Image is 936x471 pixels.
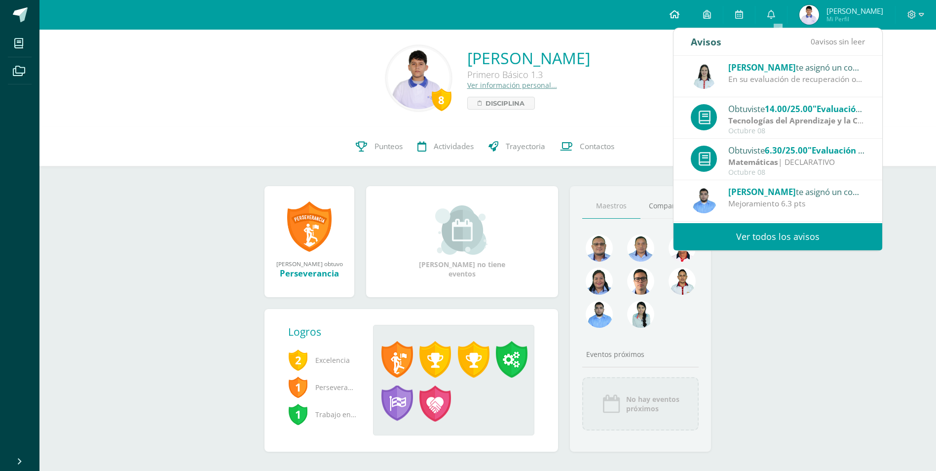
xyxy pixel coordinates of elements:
div: Primero Básico 1.3 [467,69,590,80]
span: [PERSON_NAME] [728,62,796,73]
div: En su evaluación de recuperación obtuvo 2 pts [728,74,865,85]
div: Avisos [691,28,721,55]
div: te asignó un comentario en 'Evaluación Final' para 'Emprendimiento para la Productividad' [728,61,865,74]
span: Actividades [434,141,474,152]
a: Actividades [410,127,481,166]
div: Obtuviste en [728,144,865,157]
div: Eventos próximos [582,350,699,359]
img: 99962f3fa423c9b8099341731b303440.png [586,235,613,262]
span: 14.00/25.00 [765,103,813,115]
span: Perseverancia [288,374,357,401]
span: Contactos [580,141,614,152]
div: | DECLARATIVO [728,115,865,126]
a: Compañeros [640,194,699,219]
span: 1 [288,403,308,426]
div: [PERSON_NAME] no tiene eventos [413,205,512,278]
div: Octubre 08 [728,127,865,135]
span: Disciplina [486,97,524,109]
div: [PERSON_NAME] obtuvo [274,260,344,268]
a: Ver todos los avisos [674,223,882,250]
img: b3275fa016b95109afc471d3b448d7ac.png [627,268,654,295]
div: | DECLARATIVO [728,157,865,168]
div: Octubre 08 [728,168,865,177]
span: 0 [811,36,815,47]
img: 54ea75c2c4af8710d6093b43030d56ea.png [691,187,717,213]
img: a2a68af206104431f9ff9193871d4f52.png [691,63,717,89]
strong: Tecnologías del Aprendizaje y la Comunicación [728,115,907,126]
span: Mi Perfil [826,15,883,23]
span: Trayectoria [506,141,545,152]
span: Punteos [374,141,403,152]
span: Trabajo en equipo [288,401,357,428]
span: "Evaluación lll" [808,145,869,156]
div: Logros [288,325,365,339]
a: [PERSON_NAME] [467,47,590,69]
div: te asignó un comentario en 'Evaluación lll' para 'Matemáticas' [728,185,865,198]
img: bb84a3b7bf7504f214959ad1f5a3e741.png [586,301,613,328]
strong: Matemáticas [728,157,778,167]
span: No hay eventos próximos [626,394,679,413]
span: [PERSON_NAME] [826,6,883,16]
div: Obtuviste en [728,102,865,115]
img: ad9cdd2d083c6edbcac4cb087784172f.png [388,47,449,109]
span: 2 [288,349,308,371]
a: Disciplina [467,97,535,110]
img: ee48be0ea3c54553fe66209c3883ed6b.png [799,5,819,25]
div: Mejoramiento 6.3 pts [728,198,865,209]
a: Punteos [348,127,410,166]
a: Maestros [582,194,640,219]
img: 4a7f7f1a360f3d8e2a3425f4c4febaf9.png [586,268,613,295]
a: Contactos [553,127,622,166]
span: 6.30/25.00 [765,145,808,156]
span: [PERSON_NAME] [728,186,796,197]
span: Excelencia [288,347,357,374]
img: 56ad63fe0de8ce470a366ccf655e76de.png [627,301,654,328]
div: 8 [432,88,451,111]
img: event_icon.png [601,394,621,414]
img: 2efff582389d69505e60b50fc6d5bd41.png [627,235,654,262]
img: event_small.png [435,205,489,255]
a: Ver información personal... [467,80,557,90]
img: 6b516411093031de2315839688b6386d.png [669,268,696,295]
div: Perseverancia [274,268,344,279]
img: 89a3ce4a01dc90e46980c51de3177516.png [669,235,696,262]
span: 1 [288,376,308,398]
a: Trayectoria [481,127,553,166]
span: avisos sin leer [811,36,865,47]
span: "Evaluación final" [813,103,886,115]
